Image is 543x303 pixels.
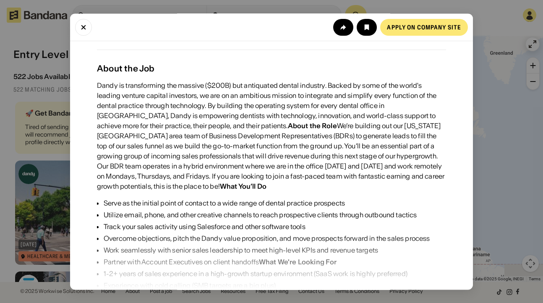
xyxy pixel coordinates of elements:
[75,18,92,35] button: Close
[104,198,446,208] div: Serve as the initial point of contact to a wide range of dental practice prospects
[104,210,446,220] div: Utilize email, phone, and other creative channels to reach prospective clients through outbound t...
[104,280,446,290] div: Experience with cold calling (SMB targets are a big plus)
[104,257,446,267] div: Partner with Account Executives on client handoffs
[104,221,446,232] div: Track your sales activity using Salesforce and other software tools
[104,269,446,279] div: 1-2+ years of sales experience in a high-growth startup environment (SaaS work is highly preferred)
[387,24,461,30] div: Apply on company site
[97,80,446,191] div: Dandy is transforming the massive ($200B) but antiquated dental industry. Backed by some of the w...
[259,258,337,266] div: What We're Looking For
[104,233,446,243] div: Overcome objections, pitch the Dandy value proposition, and move prospects forward in the sales p...
[288,121,337,130] div: About the Role
[104,245,446,255] div: Work seamlessly with senior sales leadership to meet high-level KPIs and revenue targets
[220,182,266,190] div: What You’ll Do
[97,63,446,74] div: About the Job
